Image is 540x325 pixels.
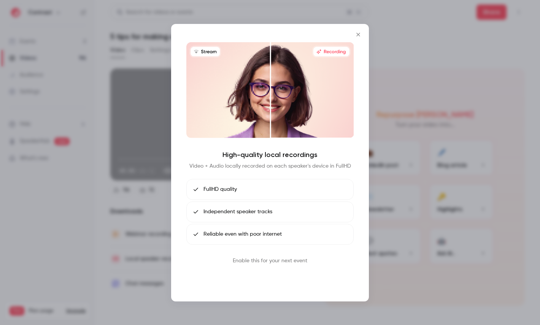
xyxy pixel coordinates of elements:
span: Independent speaker tracks [203,208,272,216]
p: Enable this for your next event [233,257,307,265]
span: Reliable even with poor internet [203,230,282,238]
button: Close [351,27,366,42]
span: FullHD quality [203,185,237,193]
h4: High-quality local recordings [222,150,318,159]
p: Video + Audio locally recorded on each speaker's device in FullHD [189,162,351,170]
button: Book call [250,271,290,286]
